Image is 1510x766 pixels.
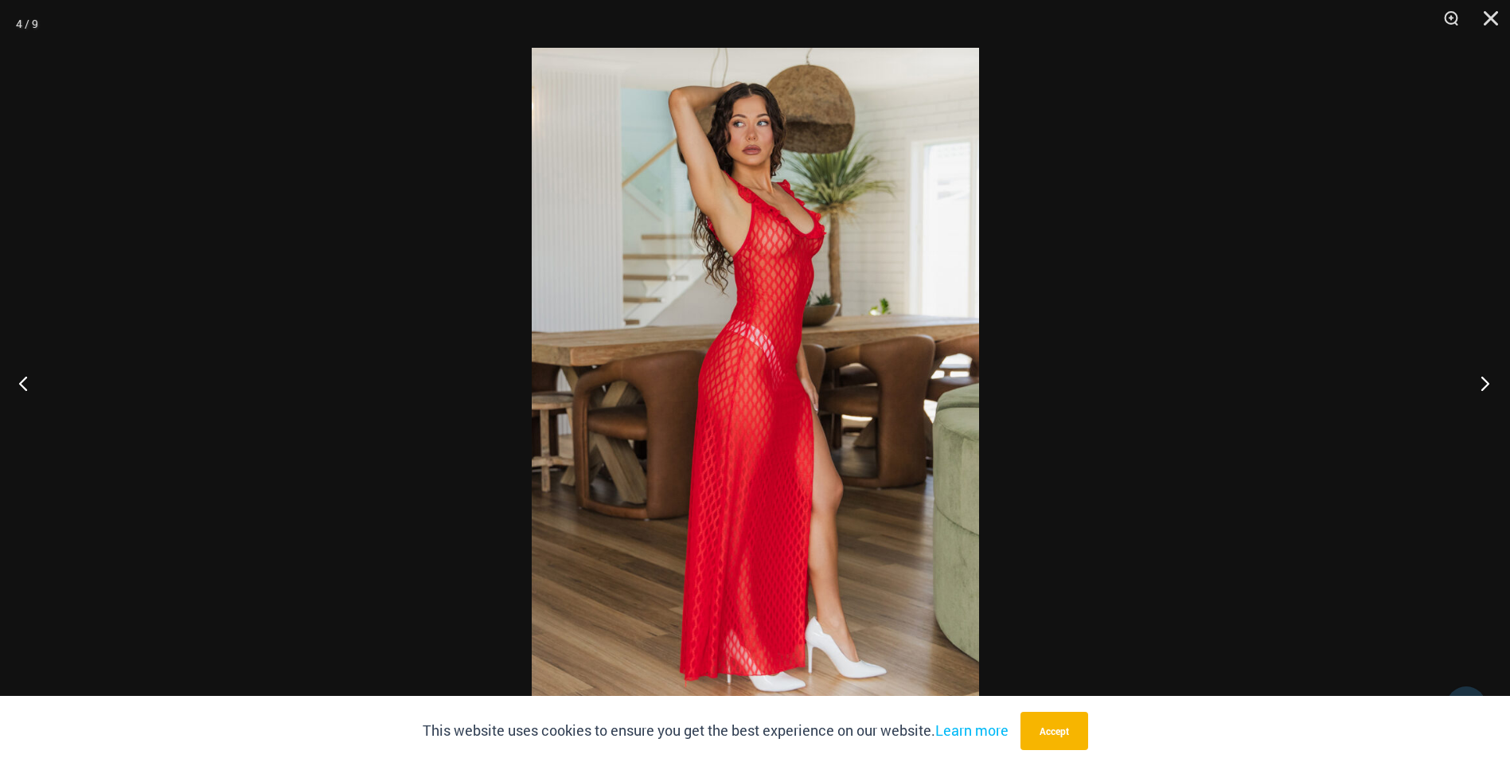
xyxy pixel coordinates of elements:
div: 4 / 9 [16,12,38,36]
button: Next [1450,343,1510,423]
button: Accept [1020,712,1088,750]
p: This website uses cookies to ensure you get the best experience on our website. [423,719,1009,743]
img: Sometimes Red 587 Dress 05 [532,48,979,718]
a: Learn more [935,721,1009,740]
